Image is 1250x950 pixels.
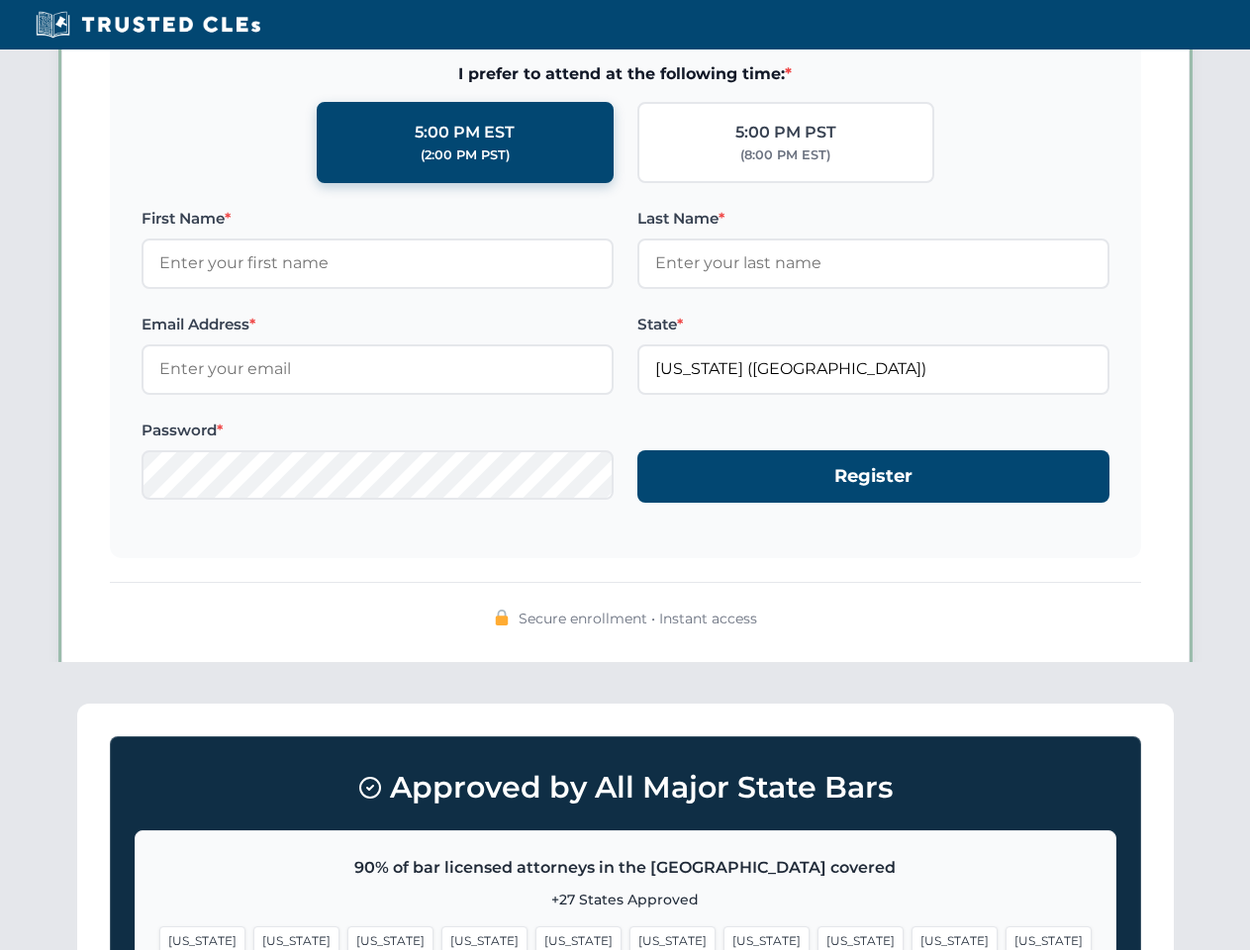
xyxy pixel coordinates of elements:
[421,145,510,165] div: (2:00 PM PST)
[142,313,614,336] label: Email Address
[637,207,1109,231] label: Last Name
[135,761,1116,814] h3: Approved by All Major State Bars
[494,610,510,625] img: 🔒
[637,344,1109,394] input: Florida (FL)
[142,419,614,442] label: Password
[159,889,1092,910] p: +27 States Approved
[142,207,614,231] label: First Name
[142,238,614,288] input: Enter your first name
[415,120,515,145] div: 5:00 PM EST
[519,608,757,629] span: Secure enrollment • Instant access
[637,313,1109,336] label: State
[142,344,614,394] input: Enter your email
[740,145,830,165] div: (8:00 PM EST)
[637,450,1109,503] button: Register
[637,238,1109,288] input: Enter your last name
[142,61,1109,87] span: I prefer to attend at the following time:
[159,855,1092,881] p: 90% of bar licensed attorneys in the [GEOGRAPHIC_DATA] covered
[735,120,836,145] div: 5:00 PM PST
[30,10,266,40] img: Trusted CLEs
